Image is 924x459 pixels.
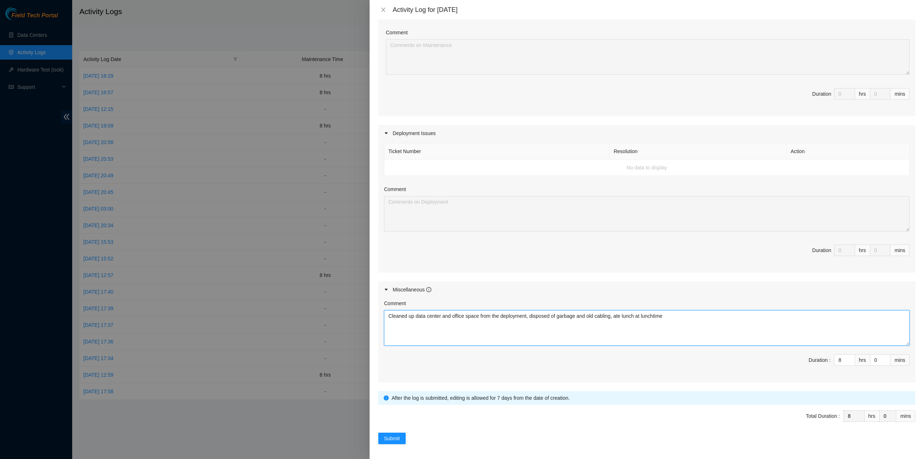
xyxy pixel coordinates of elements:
[384,434,400,442] span: Submit
[393,6,915,14] div: Activity Log for [DATE]
[386,29,408,36] label: Comment
[380,7,386,13] span: close
[384,185,406,193] label: Comment
[890,244,910,256] div: mins
[890,354,910,366] div: mins
[384,299,406,307] label: Comment
[855,354,870,366] div: hrs
[890,88,910,100] div: mins
[384,143,610,160] th: Ticket Number
[812,246,831,254] div: Duration
[384,287,388,292] span: caret-right
[384,160,910,176] td: No data to display
[855,244,870,256] div: hrs
[378,433,406,444] button: Submit
[384,395,389,400] span: info-circle
[812,90,831,98] div: Duration
[392,394,910,402] div: After the log is submitted, editing is allowed for 7 days from the date of creation.
[384,310,910,346] textarea: Comment
[864,410,880,422] div: hrs
[896,410,915,422] div: mins
[384,131,388,135] span: caret-right
[610,143,786,160] th: Resolution
[384,196,910,231] textarea: Comment
[378,281,915,298] div: Miscellaneous info-circle
[855,88,870,100] div: hrs
[378,7,388,13] button: Close
[426,287,431,292] span: info-circle
[386,39,910,75] textarea: Comment
[806,412,840,420] div: Total Duration :
[393,286,431,294] div: Miscellaneous
[808,356,831,364] div: Duration :
[786,143,910,160] th: Action
[378,125,915,142] div: Deployment Issues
